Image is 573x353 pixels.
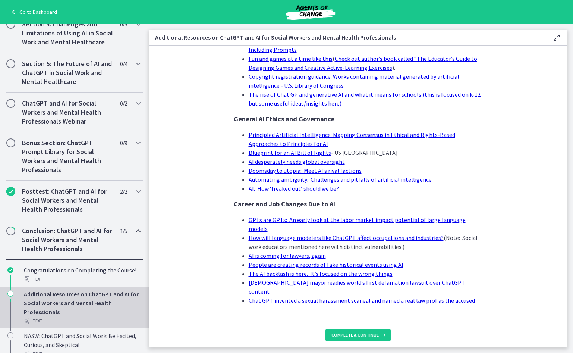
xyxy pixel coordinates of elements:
button: Complete & continue [325,329,391,341]
a: Automating ambiguity: Challenges and pitfalls of artificial intelligence [249,176,432,183]
li: (Note: Social work educators mentioned here with distinct vulnerabilities.) [249,233,483,251]
span: 0 / 2 [120,99,127,108]
div: Congratulations on Completing the Course! [24,266,140,284]
span: 2 / 2 [120,187,127,196]
span: Complete & continue [331,332,379,338]
i: Completed [7,267,13,273]
a: Doomsday to utopia: Meet AI’s rival factions [249,167,362,174]
a: [DEMOGRAPHIC_DATA] mayor readies world’s first defamation lawsuit over ChatGPT content [249,279,465,295]
strong: Career and Job Changes Due to AI [234,200,335,208]
a: AI desperately needs global oversight [249,158,345,165]
i: Completed [6,187,15,196]
a: AI is coming for lawyers, again [249,252,326,259]
span: 1 / 5 [120,227,127,235]
a: Blueprint for an AI Bill of Rights [249,149,331,156]
a: How will language modelers like ChatGPT affect occupations and industries? [249,234,444,241]
h2: Posttest: ChatGPT and AI for Social Workers and Mental Health Professionals [22,187,113,214]
li: ( ). [249,54,483,72]
h2: Section 5: The Future of AI and ChatGPT in Social Work and Mental Healthcare [22,59,113,86]
img: Agents of Change Social Work Test Prep [266,3,355,21]
span: 0 / 4 [120,59,127,68]
a: The rise of Chat GP and generative AI and what it means for schools (this is focused on k-12 but ... [249,91,481,107]
a: Copyright registration guidance: Works containing material generated by artificial intelligence -... [249,73,459,89]
h2: Conclusion: ChatGPT and AI for Social Workers and Mental Health Professionals [22,227,113,253]
span: 0 / 5 [120,20,127,29]
a: AI: How ‘freaked out’ should we be? [249,185,339,192]
div: Text [24,275,140,284]
div: Text [24,316,140,325]
h2: Section 4: Challenges and Limitations of Using AI in Social Work and Mental Healthcare [22,20,113,47]
a: Fun and games at a time like this [249,55,333,62]
a: Principled Artificial Intelligence: Mapping Consensus in Ethical and Rights-Based Approaches to P... [249,131,455,147]
h2: Bonus Section: ChatGPT Prompt Library for Social Workers and Mental Health Professionals [22,138,113,174]
strong: General AI Ethics and Governance [234,115,334,123]
a: The AI backlash is here. It’s focused on the wrong things [249,270,393,277]
a: People are creating records of fake historical events using AI [249,261,403,268]
li: - US [GEOGRAPHIC_DATA] [249,148,483,157]
a: Go to Dashboard [9,7,57,16]
a: GPTs are GPTs: An early look at the labor market impact potential of large language models [249,216,466,232]
h2: ChatGPT and AI for Social Workers and Mental Health Professionals Webinar [22,99,113,126]
a: Check out author’s book called “The Educator’s Guide to Designing Games and Creative Active-Learn... [249,55,477,71]
div: Additional Resources on ChatGPT and AI for Social Workers and Mental Health Professionals [24,290,140,325]
span: 0 / 9 [120,138,127,147]
h3: Additional Resources on ChatGPT and AI for Social Workers and Mental Health Professionals [155,33,540,42]
a: Chat GPT invented a sexual harassment scaneal and named a real law prof as the accused [249,297,475,304]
